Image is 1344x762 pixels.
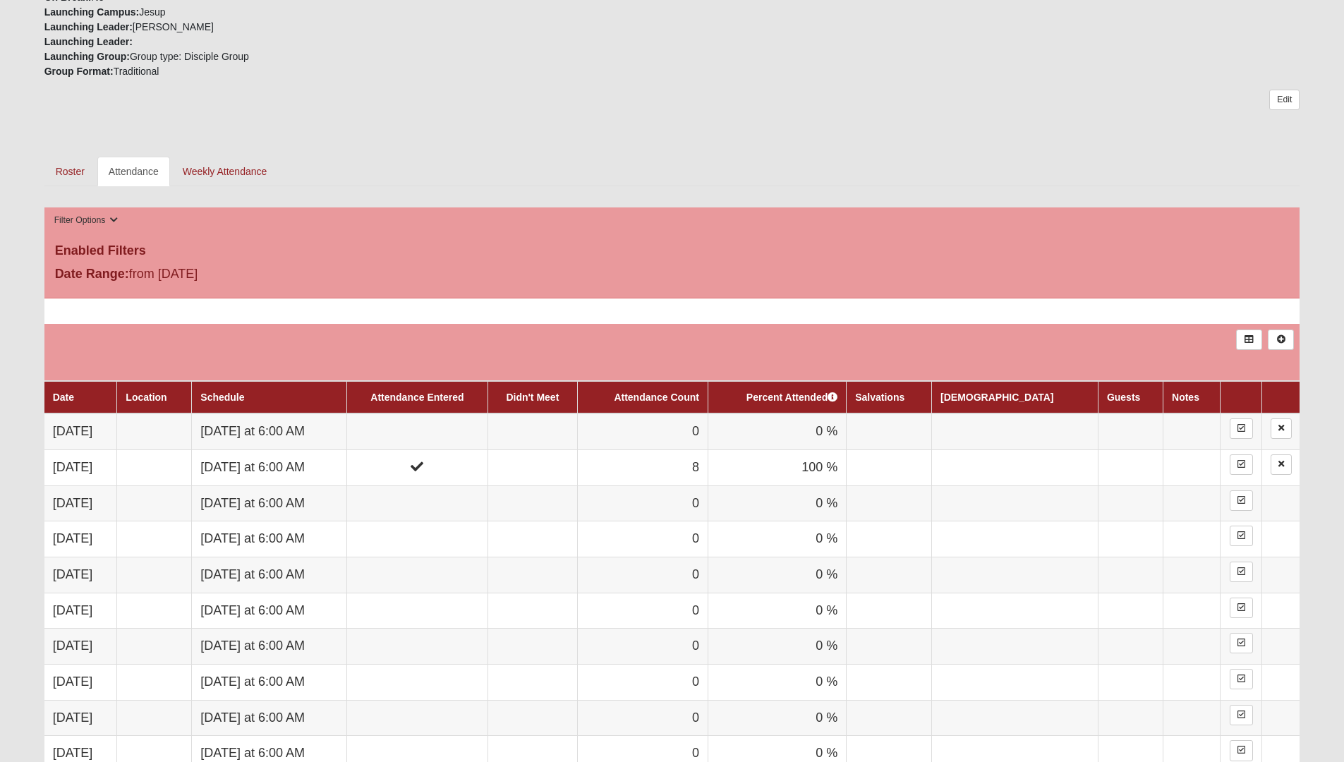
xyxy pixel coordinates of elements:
a: Enter Attendance [1230,562,1253,582]
td: [DATE] [44,629,117,665]
td: 100 % [708,449,846,485]
td: 0 % [708,629,846,665]
td: [DATE] [44,521,117,557]
td: 0 [577,665,708,701]
td: 0 % [708,485,846,521]
strong: Launching Campus: [44,6,140,18]
a: Enter Attendance [1230,705,1253,725]
td: 0 [577,557,708,593]
td: 0 % [708,700,846,736]
a: Enter Attendance [1230,633,1253,653]
td: [DATE] at 6:00 AM [192,413,347,449]
strong: Launching Leader: [44,21,133,32]
a: Weekly Attendance [171,157,279,186]
td: [DATE] at 6:00 AM [192,700,347,736]
a: Enter Attendance [1230,669,1253,689]
a: Location [126,392,167,403]
td: [DATE] at 6:00 AM [192,521,347,557]
a: Percent Attended [746,392,837,403]
a: Schedule [200,392,244,403]
strong: Launching Leader: [44,36,133,47]
td: [DATE] at 6:00 AM [192,665,347,701]
a: Attendance Count [614,392,699,403]
td: [DATE] [44,557,117,593]
td: 0 [577,593,708,629]
td: 8 [577,449,708,485]
td: 0 % [708,413,846,449]
td: [DATE] at 6:00 AM [192,593,347,629]
a: Notes [1172,392,1199,403]
a: Edit [1269,90,1300,110]
td: 0 [577,629,708,665]
a: Enter Attendance [1230,526,1253,546]
td: [DATE] at 6:00 AM [192,485,347,521]
strong: Group Format: [44,66,114,77]
td: [DATE] at 6:00 AM [192,629,347,665]
td: [DATE] [44,413,117,449]
td: 0 [577,413,708,449]
h4: Enabled Filters [55,243,1290,259]
td: [DATE] [44,665,117,701]
a: Export to Excel [1236,329,1262,350]
td: [DATE] [44,700,117,736]
td: 0 [577,521,708,557]
a: Attendance [97,157,170,186]
th: Salvations [847,381,932,413]
button: Filter Options [50,213,123,228]
td: [DATE] [44,449,117,485]
td: [DATE] at 6:00 AM [192,449,347,485]
th: [DEMOGRAPHIC_DATA] [932,381,1098,413]
td: 0 [577,485,708,521]
a: Enter Attendance [1230,598,1253,618]
a: Enter Attendance [1230,418,1253,439]
a: Attendance Entered [370,392,464,403]
td: 0 % [708,521,846,557]
td: [DATE] [44,593,117,629]
td: [DATE] at 6:00 AM [192,557,347,593]
label: Date Range: [55,265,129,284]
td: 0 % [708,593,846,629]
th: Guests [1098,381,1163,413]
a: Date [53,392,74,403]
a: Didn't Meet [506,392,559,403]
a: Alt+N [1268,329,1294,350]
div: from [DATE] [44,265,463,287]
td: 0 [577,700,708,736]
td: [DATE] [44,485,117,521]
a: Delete [1271,454,1292,475]
a: Enter Attendance [1230,454,1253,475]
a: Delete [1271,418,1292,439]
td: 0 % [708,665,846,701]
strong: Launching Group: [44,51,130,62]
a: Roster [44,157,96,186]
td: 0 % [708,557,846,593]
a: Enter Attendance [1230,490,1253,511]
